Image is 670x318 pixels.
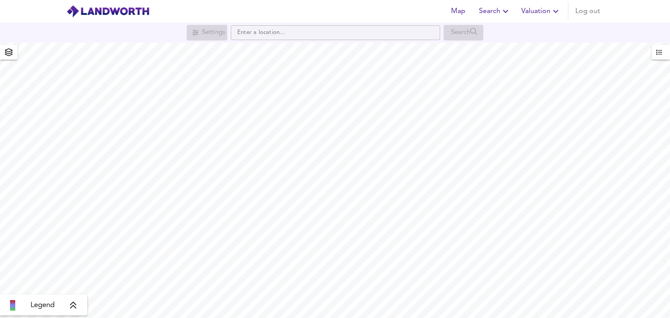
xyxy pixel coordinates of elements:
[444,3,472,20] button: Map
[66,5,150,18] img: logo
[479,5,511,17] span: Search
[444,25,483,41] div: Search for a location first or explore the map
[31,300,55,311] span: Legend
[475,3,514,20] button: Search
[187,25,227,41] div: Search for a location first or explore the map
[521,5,561,17] span: Valuation
[575,5,600,17] span: Log out
[231,25,440,40] input: Enter a location...
[518,3,564,20] button: Valuation
[572,3,604,20] button: Log out
[448,5,468,17] span: Map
